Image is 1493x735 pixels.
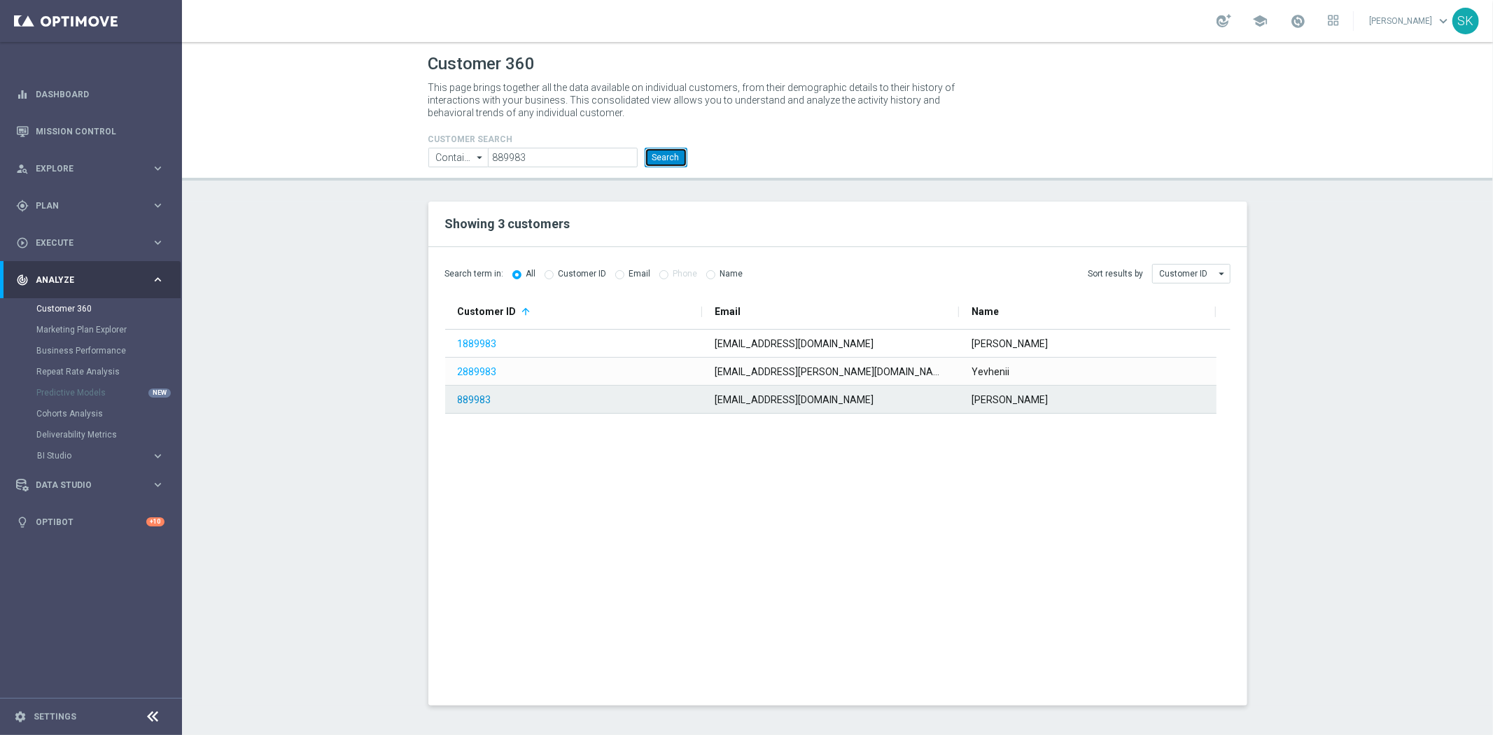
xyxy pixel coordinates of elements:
span: Name [972,306,999,317]
i: arrow_drop_down [1216,265,1230,283]
label: Name [720,269,743,279]
i: person_search [16,162,29,175]
div: SK [1452,8,1479,34]
span: Sort results by [1088,268,1144,280]
span: Customer ID [458,306,517,317]
span: [PERSON_NAME] [972,338,1048,349]
span: [EMAIL_ADDRESS][DOMAIN_NAME] [715,338,874,349]
span: Showing 3 customers [445,216,570,231]
div: Press SPACE to select this row. [445,330,1217,358]
i: lightbulb [16,516,29,528]
span: [PERSON_NAME] [972,394,1048,405]
div: +10 [146,517,164,526]
div: Repeat Rate Analysis [36,361,181,382]
i: equalizer [16,88,29,101]
div: Business Performance [36,340,181,361]
button: person_search Explore keyboard_arrow_right [15,163,165,174]
i: settings [14,710,27,723]
span: Execute [36,239,151,247]
div: Analyze [16,274,151,286]
span: Email [715,306,741,317]
a: Dashboard [36,76,164,113]
a: 1889983 [458,338,497,349]
input: Customer ID [1152,264,1231,283]
div: Predictive Models [36,382,181,403]
label: Email [629,269,651,279]
span: Data Studio [36,481,151,489]
span: BI Studio [37,451,137,460]
input: Contains [428,148,489,167]
div: Cohorts Analysis [36,403,181,424]
div: Dashboard [16,76,164,113]
div: BI Studio [36,445,181,466]
a: 2889983 [458,366,497,377]
button: Data Studio keyboard_arrow_right [15,479,165,491]
label: Customer ID [559,269,607,279]
button: lightbulb Optibot +10 [15,517,165,528]
h4: CUSTOMER SEARCH [428,134,687,144]
a: Mission Control [36,113,164,150]
button: Search [645,148,687,167]
h1: Customer 360 [428,54,1247,74]
span: Analyze [36,276,151,284]
div: Data Studio [16,479,151,491]
span: [EMAIL_ADDRESS][DOMAIN_NAME] [715,394,874,405]
div: Press SPACE to select this row. [445,386,1217,414]
i: gps_fixed [16,199,29,212]
div: Press SPACE to select this row. [445,358,1217,386]
i: keyboard_arrow_right [151,236,164,249]
a: Optibot [36,503,146,540]
span: Explore [36,164,151,173]
p: This page brings together all the data available on individual customers, from their demographic ... [428,81,967,119]
div: Optibot [16,503,164,540]
div: BI Studio [37,451,151,460]
button: BI Studio keyboard_arrow_right [36,450,165,461]
button: Mission Control [15,126,165,137]
div: Execute [16,237,151,249]
a: Marketing Plan Explorer [36,324,146,335]
div: Customer 360 [36,298,181,319]
div: NEW [148,388,171,398]
span: Search term in: [445,268,504,280]
div: equalizer Dashboard [15,89,165,100]
span: Plan [36,202,151,210]
i: track_changes [16,274,29,286]
a: Repeat Rate Analysis [36,366,146,377]
div: Explore [16,162,151,175]
a: Deliverability Metrics [36,429,146,440]
button: play_circle_outline Execute keyboard_arrow_right [15,237,165,248]
a: [PERSON_NAME]keyboard_arrow_down [1368,10,1452,31]
a: Customer 360 [36,303,146,314]
i: keyboard_arrow_right [151,478,164,491]
button: gps_fixed Plan keyboard_arrow_right [15,200,165,211]
i: play_circle_outline [16,237,29,249]
div: Marketing Plan Explorer [36,319,181,340]
i: keyboard_arrow_right [151,199,164,212]
span: Yevhenii [972,366,1009,377]
input: Enter CID, Email, name or phone [488,148,637,167]
a: Business Performance [36,345,146,356]
i: keyboard_arrow_right [151,273,164,286]
i: keyboard_arrow_right [151,449,164,463]
div: Mission Control [16,113,164,150]
div: Deliverability Metrics [36,424,181,445]
i: keyboard_arrow_right [151,162,164,175]
a: Cohorts Analysis [36,408,146,419]
label: All [526,269,536,279]
span: keyboard_arrow_down [1436,13,1451,29]
a: 889983 [458,394,491,405]
div: Plan [16,199,151,212]
i: arrow_drop_down [473,148,487,167]
span: [EMAIL_ADDRESS][PERSON_NAME][DOMAIN_NAME] [715,366,950,377]
label: Phone [673,269,698,279]
button: track_changes Analyze keyboard_arrow_right [15,274,165,286]
span: school [1252,13,1268,29]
